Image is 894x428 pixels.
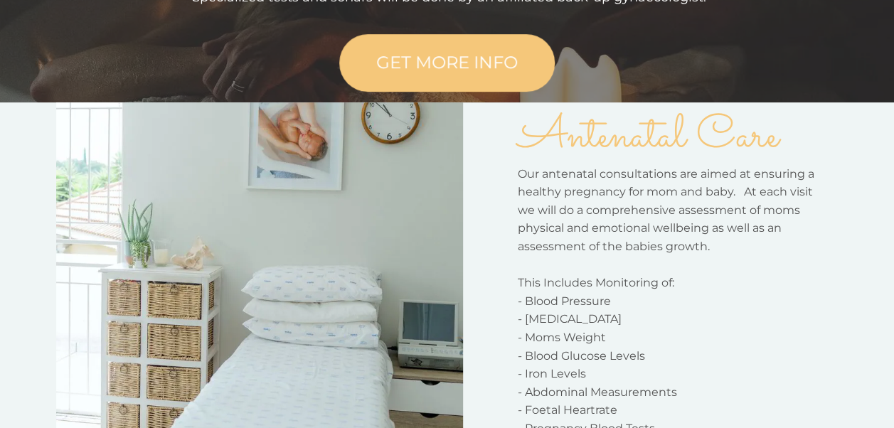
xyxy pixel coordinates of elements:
p: - Abdominal Measurements [518,383,822,402]
p: This Includes Monitoring of: [518,274,822,292]
p: - Foetal Heartrate [518,401,822,419]
a: GET MORE INFO [339,34,555,92]
span: GET MORE INFO [376,52,518,73]
p: - Blood Pressure [518,292,822,311]
p: - Iron Levels [518,365,822,383]
p: - Moms Weight [518,328,822,347]
p: - Blood Glucose Levels [518,347,822,365]
span: Antenatal Care [518,103,779,171]
p: Our antenatal consultations are aimed at ensuring a healthy pregnancy for mom and baby. At each v... [518,165,822,256]
p: - [MEDICAL_DATA] [518,310,822,328]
